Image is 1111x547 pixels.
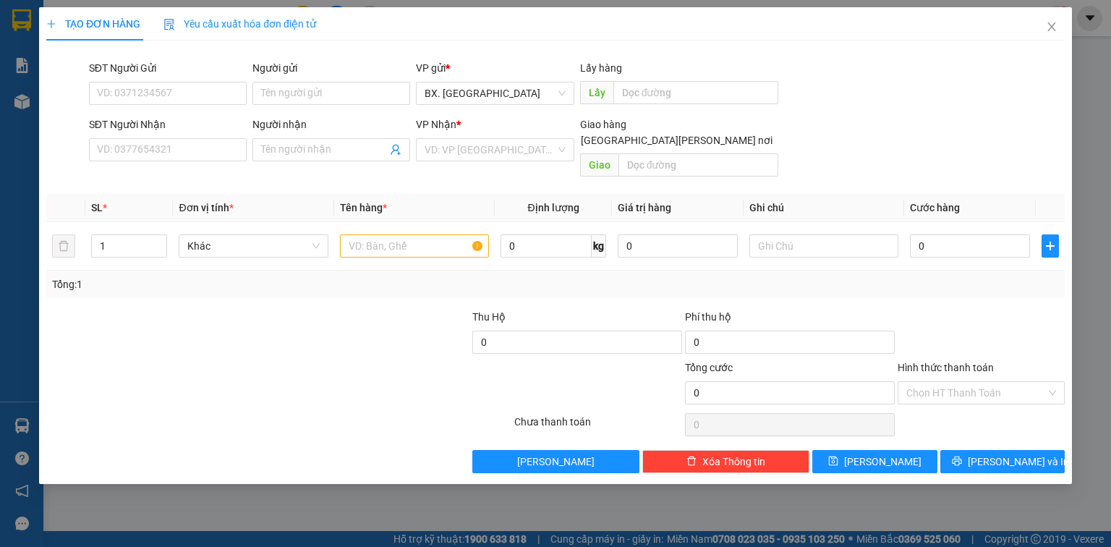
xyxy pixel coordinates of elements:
[89,116,247,132] div: SĐT Người Nhận
[163,18,316,30] span: Yêu cầu xuất hóa đơn điện tử
[685,309,895,331] div: Phí thu hộ
[1046,21,1057,33] span: close
[618,234,738,258] input: 0
[163,19,175,30] img: icon
[686,456,697,467] span: delete
[46,18,140,30] span: TẠO ĐƠN HÀNG
[416,119,456,130] span: VP Nhận
[968,454,1069,470] span: [PERSON_NAME] và In
[940,450,1065,473] button: printer[PERSON_NAME] và In
[575,132,778,148] span: [GEOGRAPHIC_DATA][PERSON_NAME] nơi
[91,202,103,213] span: SL
[340,202,387,213] span: Tên hàng
[579,62,621,74] span: Lấy hàng
[517,454,595,470] span: [PERSON_NAME]
[910,202,960,213] span: Cước hàng
[642,450,809,473] button: deleteXóa Thông tin
[527,202,579,213] span: Định lượng
[844,454,921,470] span: [PERSON_NAME]
[749,234,898,258] input: Ghi Chú
[579,81,613,104] span: Lấy
[579,153,618,177] span: Giao
[340,234,489,258] input: VD: Bàn, Ghế
[898,362,994,373] label: Hình thức thanh toán
[46,19,56,29] span: plus
[702,454,765,470] span: Xóa Thông tin
[252,60,410,76] div: Người gửi
[1031,7,1072,48] button: Close
[252,116,410,132] div: Người nhận
[472,311,505,323] span: Thu Hộ
[472,450,639,473] button: [PERSON_NAME]
[416,60,574,76] div: VP gửi
[592,234,606,258] span: kg
[579,119,626,130] span: Giao hàng
[93,21,139,139] b: Biên nhận gởi hàng hóa
[685,362,733,373] span: Tổng cước
[744,194,904,222] th: Ghi chú
[618,153,778,177] input: Dọc đường
[613,81,778,104] input: Dọc đường
[52,234,75,258] button: delete
[390,144,401,156] span: user-add
[952,456,962,467] span: printer
[187,235,319,257] span: Khác
[828,456,838,467] span: save
[89,60,247,76] div: SĐT Người Gửi
[812,450,937,473] button: save[PERSON_NAME]
[513,414,683,439] div: Chưa thanh toán
[1042,234,1059,258] button: plus
[18,93,80,161] b: An Anh Limousine
[425,82,565,104] span: BX. Ninh Sơn
[52,276,430,292] div: Tổng: 1
[618,202,671,213] span: Giá trị hàng
[1042,240,1058,252] span: plus
[179,202,233,213] span: Đơn vị tính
